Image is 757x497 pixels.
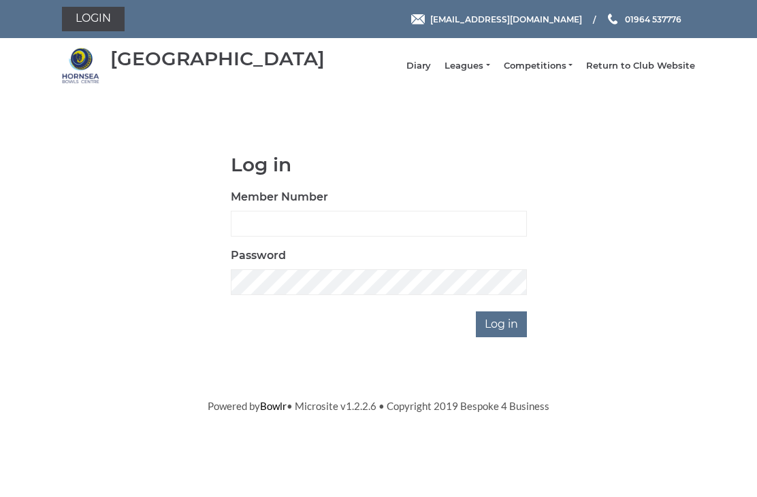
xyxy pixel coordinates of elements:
label: Password [231,247,286,264]
a: Login [62,7,125,31]
a: Competitions [504,60,573,72]
img: Phone us [608,14,617,24]
a: Email [EMAIL_ADDRESS][DOMAIN_NAME] [411,13,582,26]
h1: Log in [231,154,527,175]
input: Log in [476,311,527,337]
div: [GEOGRAPHIC_DATA] [110,48,325,69]
a: Return to Club Website [586,60,695,72]
span: [EMAIL_ADDRESS][DOMAIN_NAME] [430,14,582,24]
a: Leagues [445,60,489,72]
img: Hornsea Bowls Centre [62,47,99,84]
span: Powered by • Microsite v1.2.2.6 • Copyright 2019 Bespoke 4 Business [208,400,549,412]
a: Bowlr [260,400,287,412]
a: Phone us 01964 537776 [606,13,681,26]
img: Email [411,14,425,24]
label: Member Number [231,189,328,205]
span: 01964 537776 [625,14,681,24]
a: Diary [406,60,431,72]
